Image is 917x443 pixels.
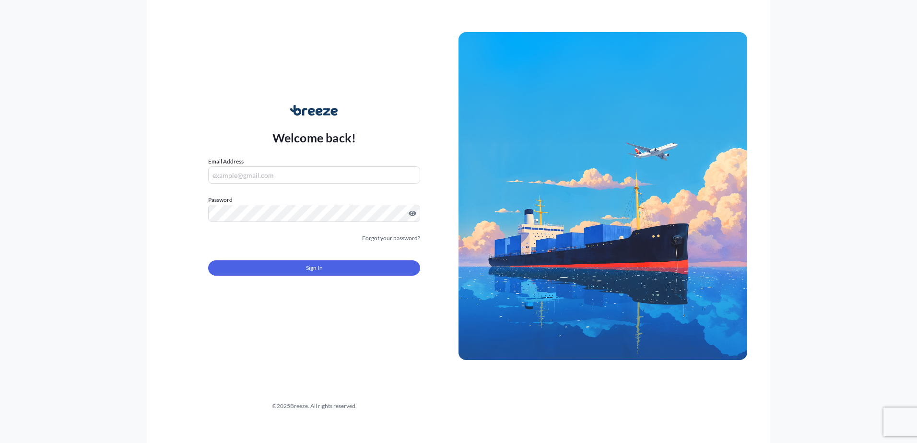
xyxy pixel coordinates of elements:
[208,260,420,276] button: Sign In
[208,195,420,205] label: Password
[208,157,244,166] label: Email Address
[362,233,420,243] a: Forgot your password?
[306,263,323,273] span: Sign In
[170,401,458,411] div: © 2025 Breeze. All rights reserved.
[208,166,420,184] input: example@gmail.com
[272,130,356,145] p: Welcome back!
[458,32,747,360] img: Ship illustration
[409,210,416,217] button: Show password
